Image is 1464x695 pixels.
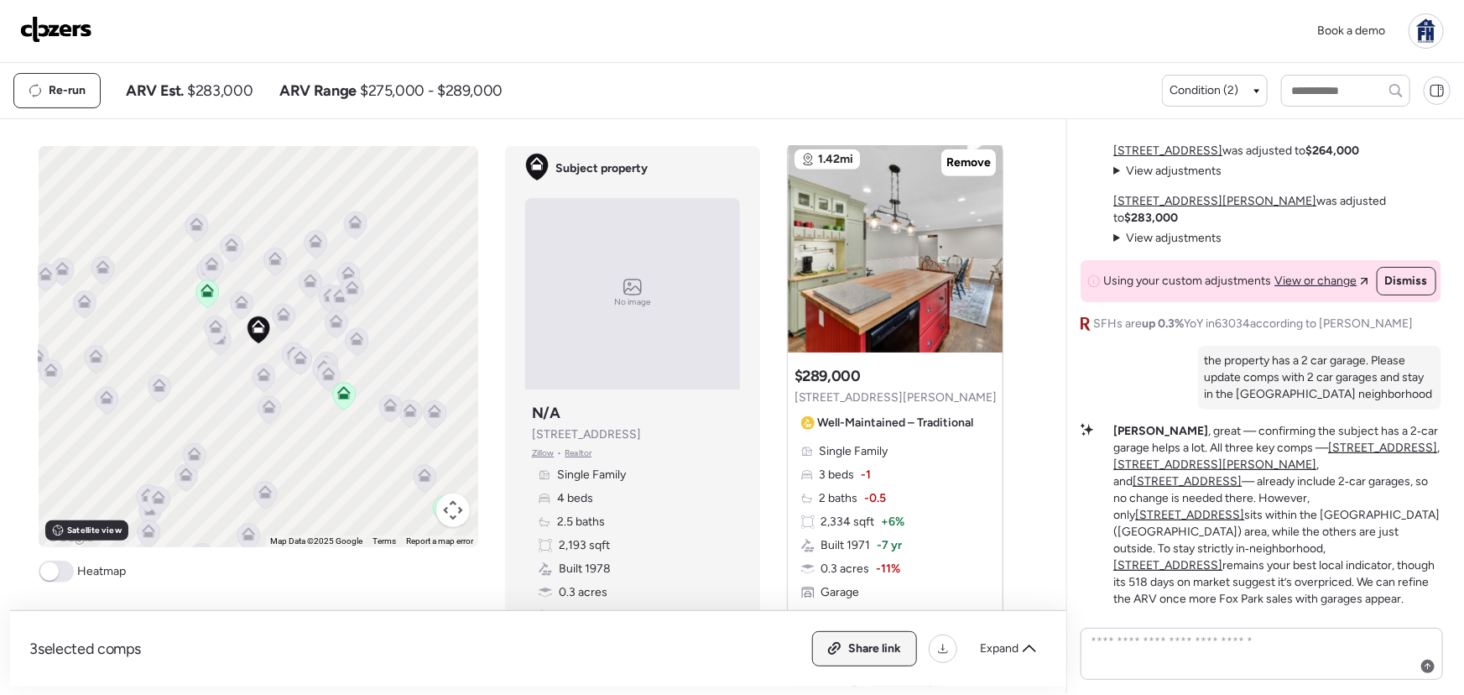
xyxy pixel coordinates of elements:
[565,447,591,460] span: Realtor
[1126,231,1222,245] span: View adjustments
[555,160,648,177] span: Subject property
[270,536,362,546] span: Map Data ©2025 Google
[1306,144,1360,158] strong: $264,000
[77,563,126,580] span: Heatmap
[406,536,473,546] a: Report a map error
[30,639,142,659] span: 3 selected comps
[49,82,86,99] span: Re-run
[559,537,610,554] span: 2,193 sqft
[981,640,1019,657] span: Expand
[1205,353,1435,403] p: the property has a 2 car garage. Please update comps with 2 car garages and stay in the [GEOGRAPH...
[1133,474,1243,489] a: [STREET_ADDRESS]
[882,514,905,530] span: + 6%
[559,561,611,577] span: Built 1978
[1114,163,1222,180] summary: View adjustments
[1114,558,1223,572] a: [STREET_ADDRESS]
[1275,273,1357,290] span: View or change
[532,447,555,460] span: Zillow
[1275,273,1368,290] a: View or change
[865,490,887,507] span: -0.5
[1104,273,1272,290] span: Using your custom adjustments
[557,447,561,460] span: •
[1126,164,1222,178] span: View adjustments
[43,525,98,547] a: Open this area in Google Maps (opens a new window)
[532,403,560,423] h3: N/A
[1114,143,1360,159] p: was adjusted to
[795,389,998,406] span: [STREET_ADDRESS][PERSON_NAME]
[877,561,901,577] span: -11%
[1114,194,1317,208] a: [STREET_ADDRESS][PERSON_NAME]
[820,443,888,460] span: Single Family
[795,366,861,386] h3: $289,000
[1329,441,1438,455] a: [STREET_ADDRESS]
[878,537,903,554] span: -7 yr
[1136,508,1245,522] a: [STREET_ADDRESS]
[559,584,607,601] span: 0.3 acres
[818,415,974,431] span: Well-Maintained – Traditional
[821,561,870,577] span: 0.3 acres
[1170,82,1238,99] span: Condition (2)
[820,490,858,507] span: 2 baths
[1094,316,1414,332] span: SFHs are YoY in 63034 according to [PERSON_NAME]
[557,490,593,507] span: 4 beds
[818,608,989,641] span: Brick Veneer, Concrete, Frame, Vinyl Siding
[360,81,503,101] span: $275,000 - $289,000
[43,525,98,547] img: Google
[20,16,92,43] img: Logo
[436,494,470,527] button: Map camera controls
[557,514,605,530] span: 2.5 baths
[849,640,902,657] span: Share link
[126,81,184,101] span: ARV Est.
[821,514,875,530] span: 2,334 sqft
[1125,211,1179,225] strong: $283,000
[946,154,991,171] span: Remove
[67,524,121,537] span: Satellite view
[1143,316,1185,331] span: up 0.3%
[1114,193,1441,227] p: was adjusted to
[1385,273,1428,290] span: Dismiss
[279,81,357,101] span: ARV Range
[1114,457,1317,472] a: [STREET_ADDRESS][PERSON_NAME]
[818,151,853,168] span: 1.42mi
[614,295,651,309] span: No image
[1317,24,1385,38] span: Book a demo
[821,584,860,601] span: Garage
[1114,144,1223,158] a: [STREET_ADDRESS]
[559,608,592,624] span: Frame
[373,536,396,546] a: Terms (opens in new tab)
[1114,424,1209,438] strong: [PERSON_NAME]
[557,467,626,483] span: Single Family
[1114,423,1441,608] p: , great — confirming the subject has a 2‑car garage helps a lot. All three key comps — , , and — ...
[862,467,872,483] span: -1
[821,537,871,554] span: Built 1971
[187,81,253,101] span: $283,000
[820,467,855,483] span: 3 beds
[532,426,641,443] span: [STREET_ADDRESS]
[1114,230,1222,247] summary: View adjustments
